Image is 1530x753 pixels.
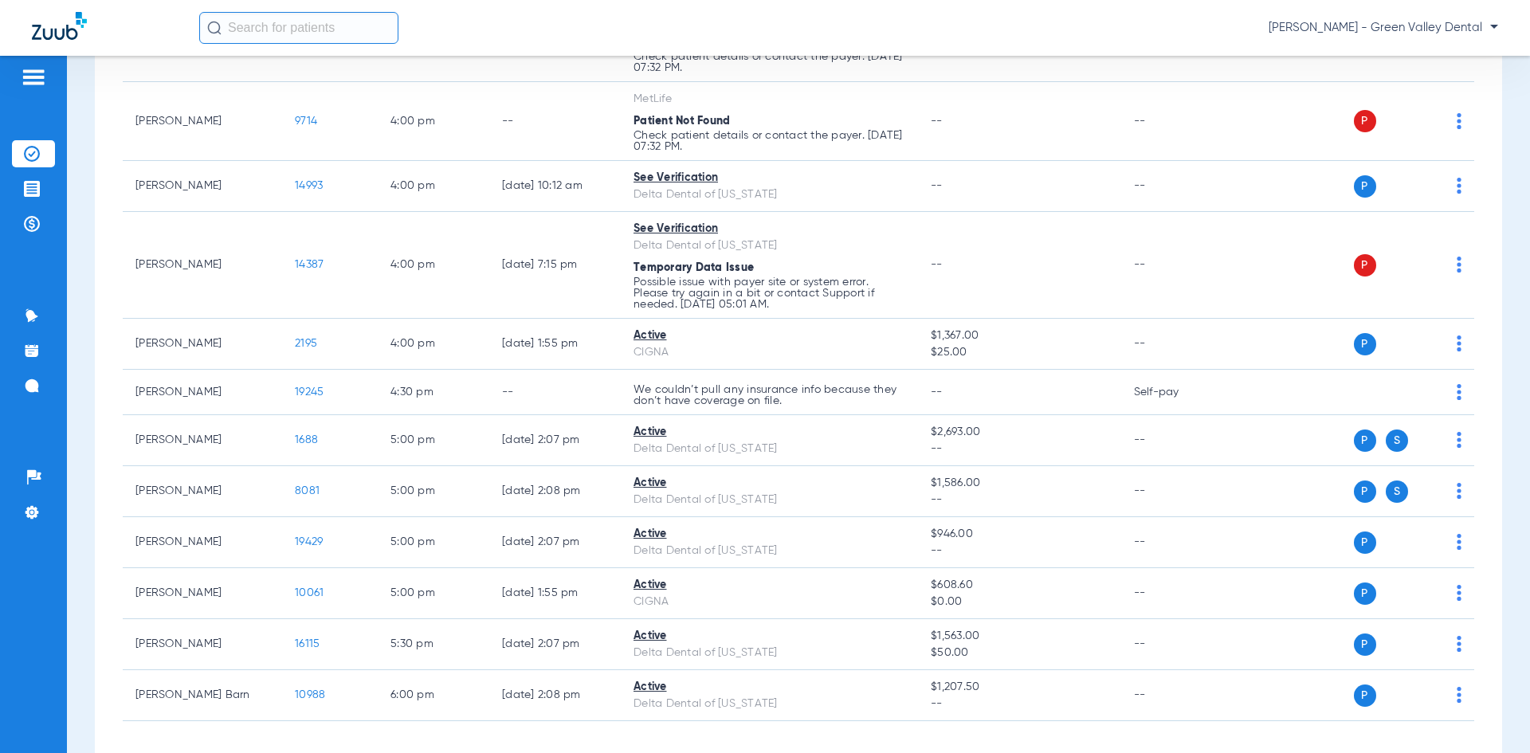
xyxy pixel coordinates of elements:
img: group-dot-blue.svg [1457,335,1461,351]
td: [DATE] 2:08 PM [489,466,621,517]
td: 4:00 PM [378,82,489,161]
span: Temporary Data Issue [634,262,754,273]
div: Delta Dental of [US_STATE] [634,696,905,712]
div: Delta Dental of [US_STATE] [634,186,905,203]
td: [PERSON_NAME] [123,319,282,370]
td: -- [1121,82,1229,161]
span: $50.00 [931,645,1108,661]
span: [PERSON_NAME] - Green Valley Dental [1269,20,1498,36]
td: [PERSON_NAME] Barn [123,670,282,721]
span: S [1386,429,1408,452]
span: -- [931,492,1108,508]
span: 2195 [295,338,317,349]
td: -- [1121,319,1229,370]
div: Active [634,577,905,594]
td: [DATE] 2:07 PM [489,415,621,466]
iframe: Chat Widget [1450,677,1530,753]
span: P [1354,531,1376,554]
span: P [1354,110,1376,132]
td: 5:00 PM [378,568,489,619]
div: CIGNA [634,594,905,610]
div: Delta Dental of [US_STATE] [634,645,905,661]
img: group-dot-blue.svg [1457,585,1461,601]
p: We couldn’t pull any insurance info because they don’t have coverage on file. [634,384,905,406]
td: [DATE] 10:12 AM [489,161,621,212]
div: Active [634,679,905,696]
div: Delta Dental of [US_STATE] [634,441,905,457]
img: group-dot-blue.svg [1457,483,1461,499]
span: 16115 [295,638,320,649]
span: 14993 [295,180,323,191]
span: -- [931,116,943,127]
div: CIGNA [634,344,905,361]
td: [DATE] 7:15 PM [489,212,621,319]
td: [PERSON_NAME] [123,619,282,670]
div: MetLife [634,91,905,108]
img: group-dot-blue.svg [1457,257,1461,273]
div: Active [634,526,905,543]
td: 5:00 PM [378,517,489,568]
img: group-dot-blue.svg [1457,636,1461,652]
td: [DATE] 2:08 PM [489,670,621,721]
div: Active [634,424,905,441]
span: P [1354,582,1376,605]
div: Active [634,327,905,344]
img: Zuub Logo [32,12,87,40]
td: -- [1121,670,1229,721]
td: Self-pay [1121,370,1229,415]
span: $608.60 [931,577,1108,594]
div: See Verification [634,170,905,186]
span: P [1354,684,1376,707]
div: Delta Dental of [US_STATE] [634,492,905,508]
span: 19429 [295,536,323,547]
p: Check patient details or contact the payer. [DATE] 07:32 PM. [634,130,905,152]
td: -- [1121,466,1229,517]
span: $1,207.50 [931,679,1108,696]
span: $946.00 [931,526,1108,543]
span: -- [931,543,1108,559]
td: -- [1121,415,1229,466]
input: Search for patients [199,12,398,44]
td: -- [1121,517,1229,568]
td: -- [1121,619,1229,670]
td: 6:00 PM [378,670,489,721]
img: hamburger-icon [21,68,46,87]
div: Delta Dental of [US_STATE] [634,543,905,559]
td: [DATE] 2:07 PM [489,517,621,568]
td: [PERSON_NAME] [123,82,282,161]
td: [PERSON_NAME] [123,370,282,415]
td: [PERSON_NAME] [123,161,282,212]
td: [PERSON_NAME] [123,212,282,319]
span: -- [931,180,943,191]
img: Search Icon [207,21,222,35]
p: Possible issue with payer site or system error. Please try again in a bit or contact Support if n... [634,276,905,310]
span: 19245 [295,386,324,398]
span: Patient Not Found [634,116,730,127]
span: $2,693.00 [931,424,1108,441]
span: P [1354,175,1376,198]
div: Active [634,628,905,645]
td: 4:00 PM [378,319,489,370]
td: [DATE] 2:07 PM [489,619,621,670]
span: -- [931,386,943,398]
td: 4:00 PM [378,161,489,212]
div: See Verification [634,221,905,237]
img: group-dot-blue.svg [1457,384,1461,400]
td: [PERSON_NAME] [123,568,282,619]
span: P [1354,429,1376,452]
span: $0.00 [931,594,1108,610]
img: group-dot-blue.svg [1457,534,1461,550]
td: [DATE] 1:55 PM [489,319,621,370]
td: -- [1121,212,1229,319]
img: group-dot-blue.svg [1457,113,1461,129]
td: 5:00 PM [378,415,489,466]
span: $25.00 [931,344,1108,361]
span: P [1354,480,1376,503]
span: 10988 [295,689,325,700]
span: $1,586.00 [931,475,1108,492]
img: group-dot-blue.svg [1457,178,1461,194]
div: Active [634,475,905,492]
span: -- [931,696,1108,712]
span: -- [931,441,1108,457]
